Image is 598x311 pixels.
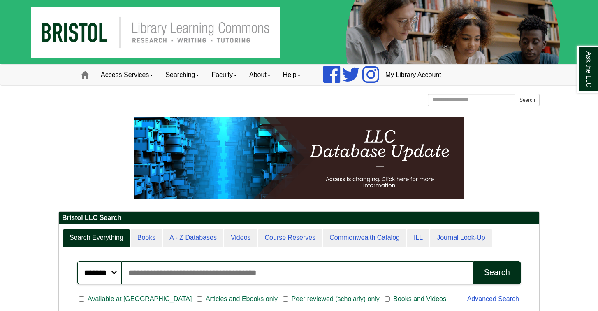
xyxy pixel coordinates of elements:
[197,295,202,303] input: Articles and Ebooks only
[79,295,84,303] input: Available at [GEOGRAPHIC_DATA]
[515,94,540,106] button: Search
[258,229,322,247] a: Course Reserves
[84,294,195,304] span: Available at [GEOGRAPHIC_DATA]
[407,229,429,247] a: ILL
[95,65,159,85] a: Access Services
[390,294,450,304] span: Books and Videos
[484,268,510,277] div: Search
[205,65,243,85] a: Faculty
[467,295,519,302] a: Advanced Search
[323,229,406,247] a: Commonwealth Catalog
[59,212,539,224] h2: Bristol LLC Search
[243,65,277,85] a: About
[134,117,464,199] img: HTML tutorial
[430,229,491,247] a: Journal Look-Up
[131,229,162,247] a: Books
[163,229,223,247] a: A - Z Databases
[159,65,205,85] a: Searching
[385,295,390,303] input: Books and Videos
[202,294,281,304] span: Articles and Ebooks only
[473,261,521,284] button: Search
[283,295,288,303] input: Peer reviewed (scholarly) only
[277,65,307,85] a: Help
[63,229,130,247] a: Search Everything
[224,229,257,247] a: Videos
[379,65,447,85] a: My Library Account
[288,294,383,304] span: Peer reviewed (scholarly) only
